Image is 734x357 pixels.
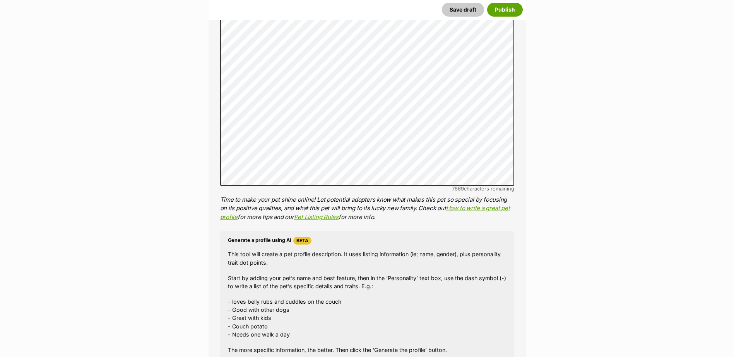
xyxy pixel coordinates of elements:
p: Time to make your pet shine online! Let potential adopters know what makes this pet so special by... [220,195,514,222]
a: Pet Listing Rules [294,213,339,221]
button: Publish [487,3,523,17]
p: Start by adding your pet’s name and best feature, then in the ‘Personality’ text box, use the das... [228,274,506,291]
p: - loves belly rubs and cuddles on the couch - Good with other dogs - Great with kids - Couch pota... [228,297,506,339]
a: How to write a great pet profile [220,204,510,221]
span: 7869 [452,185,464,192]
div: characters remaining [220,186,514,192]
p: The more specific information, the better. Then click the ‘Generate the profile’ button. [228,346,506,354]
h4: Generate a profile using AI [228,237,506,245]
span: Beta [293,237,311,245]
p: This tool will create a pet profile description. It uses listing information (ie; name, gender), ... [228,250,506,267]
button: Save draft [442,3,484,17]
